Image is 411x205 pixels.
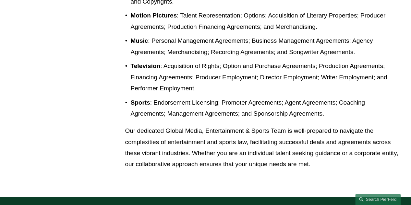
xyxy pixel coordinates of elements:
a: Search this site [355,194,401,205]
p: : Personal Management Agreements; Business Management Agreements; Agency Agreements; Merchandisin... [130,35,399,58]
p: : Talent Representation; Options; Acquisition of Literary Properties; Producer Agreements; Produc... [130,10,399,32]
strong: Motion Pictures [130,12,177,19]
p: : Endorsement Licensing; Promoter Agreements; Agent Agreements; Coaching Agreements; Management A... [130,97,399,120]
strong: Sports [130,99,150,106]
strong: Music [130,37,148,44]
p: Our dedicated Global Media, Entertainment & Sports Team is well-prepared to navigate the complexi... [125,125,399,170]
strong: Television [130,63,160,69]
p: : Acquisition of Rights; Option and Purchase Agreements; Production Agreements; Financing Agreeme... [130,61,399,94]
